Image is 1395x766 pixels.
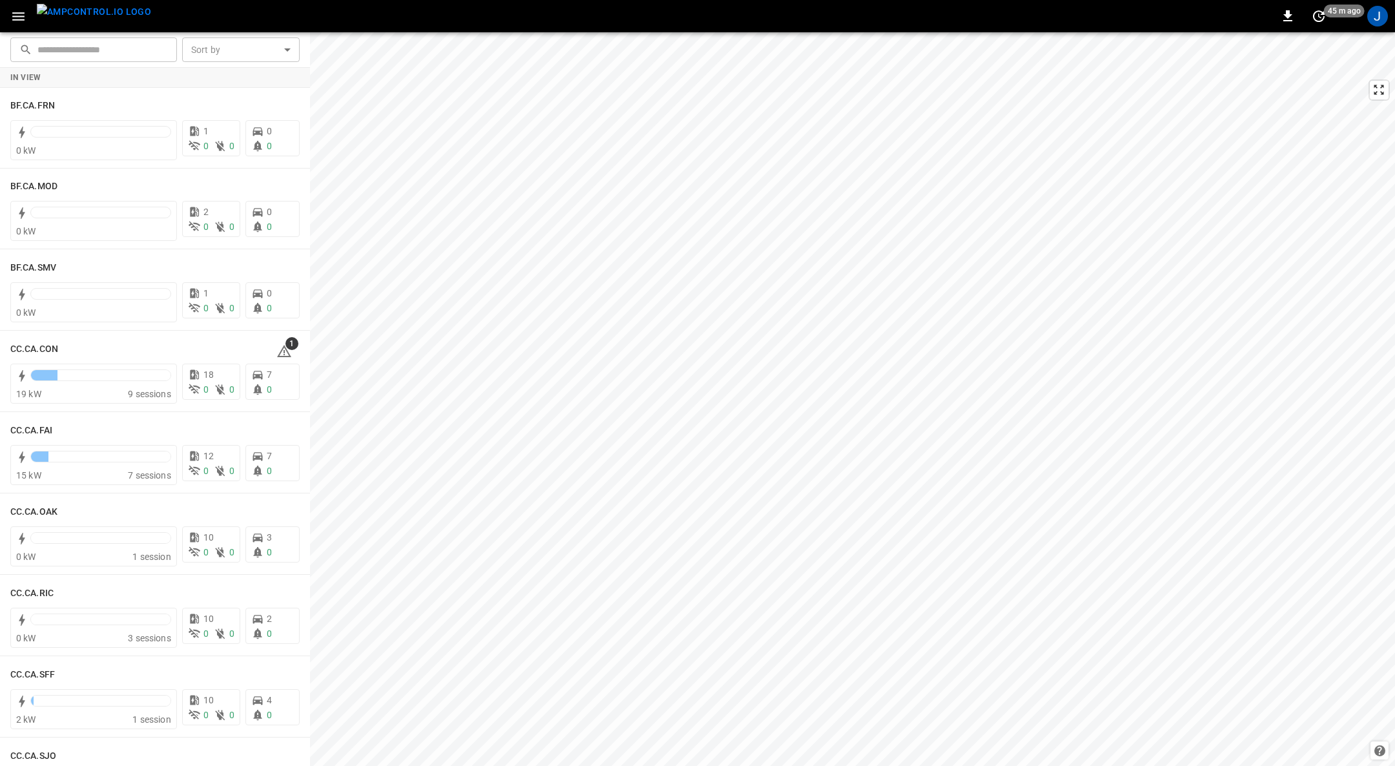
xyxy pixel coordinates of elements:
h6: CC.CA.RIC [10,586,54,601]
span: 0 [203,466,209,476]
span: 0 [203,303,209,313]
span: 10 [203,614,214,624]
span: 3 [267,532,272,543]
span: 7 [267,451,272,461]
span: 0 [267,207,272,217]
h6: CC.CA.OAK [10,505,57,519]
span: 0 kW [16,226,36,236]
span: 0 [203,141,209,151]
h6: CC.CA.FAI [10,424,52,438]
span: 2 [267,614,272,624]
span: 0 [203,547,209,557]
div: profile-icon [1367,6,1388,26]
h6: CC.CA.SJO [10,749,56,763]
span: 1 session [132,552,170,562]
span: 0 [267,466,272,476]
span: 0 [267,628,272,639]
span: 1 [285,337,298,350]
span: 0 kW [16,552,36,562]
span: 1 [203,288,209,298]
span: 0 [267,547,272,557]
span: 0 kW [16,307,36,318]
span: 0 [267,126,272,136]
img: ampcontrol.io logo [37,4,151,20]
span: 19 kW [16,389,41,399]
span: 1 session [132,714,170,725]
span: 0 kW [16,633,36,643]
h6: BF.CA.MOD [10,180,57,194]
span: 0 [267,303,272,313]
span: 7 sessions [128,470,171,481]
span: 0 [267,288,272,298]
span: 4 [267,695,272,705]
h6: CC.CA.CON [10,342,58,357]
span: 0 [229,141,234,151]
span: 0 [203,710,209,720]
span: 12 [203,451,214,461]
span: 0 [229,384,234,395]
span: 0 [229,547,234,557]
span: 0 [203,628,209,639]
span: 3 sessions [128,633,171,643]
h6: BF.CA.SMV [10,261,56,275]
span: 9 sessions [128,389,171,399]
span: 0 [203,222,209,232]
span: 1 [203,126,209,136]
span: 45 m ago [1324,5,1365,17]
span: 18 [203,369,214,380]
span: 0 kW [16,145,36,156]
span: 0 [203,384,209,395]
span: 0 [229,710,234,720]
button: set refresh interval [1308,6,1329,26]
span: 0 [267,141,272,151]
span: 0 [267,710,272,720]
span: 15 kW [16,470,41,481]
span: 0 [229,466,234,476]
span: 0 [229,628,234,639]
span: 10 [203,532,214,543]
strong: In View [10,73,41,82]
h6: CC.CA.SFF [10,668,55,682]
span: 7 [267,369,272,380]
span: 2 [203,207,209,217]
span: 10 [203,695,214,705]
h6: BF.CA.FRN [10,99,55,113]
span: 0 [267,222,272,232]
span: 0 [229,303,234,313]
span: 0 [229,222,234,232]
span: 0 [267,384,272,395]
span: 2 kW [16,714,36,725]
